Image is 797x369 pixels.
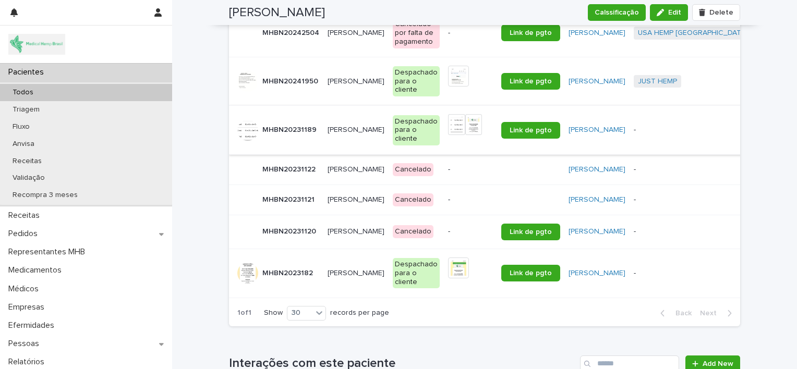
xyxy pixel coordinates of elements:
[393,163,433,176] div: Cancelado
[8,34,65,55] img: 4SJayOo8RSQX0lnsmxob
[634,165,765,174] p: -
[634,195,765,204] p: -
[393,193,433,206] div: Cancelado
[287,308,312,318] div: 30
[262,163,318,174] p: MHBN20231122
[448,29,493,38] p: -
[700,310,723,317] span: Next
[634,269,765,278] p: -
[510,269,552,277] span: Link de pgto
[595,7,639,18] span: Calssificação
[262,124,319,134] p: MHBN20231189
[328,225,387,236] p: Marcelo Luchiari
[448,227,493,236] p: -
[328,193,387,204] p: Marcelo Luchiari
[328,163,387,174] p: Marcelo Luchiari
[638,29,747,38] a: USA HEMP [GEOGRAPHIC_DATA]
[692,4,740,21] button: Delete
[262,225,318,236] p: MHBN20231120
[4,67,52,77] p: Pacientes
[4,211,48,220] p: Receitas
[262,27,321,38] p: MHBN20242504
[330,309,389,317] p: records per page
[4,229,46,239] p: Pedidos
[652,309,696,318] button: Back
[510,228,552,236] span: Link de pgto
[501,24,560,41] a: Link de pgto
[4,357,53,367] p: Relatórios
[328,124,387,134] p: Marcelo Luchiari
[703,360,733,367] span: Add New
[569,269,625,278] a: [PERSON_NAME]
[510,127,552,134] span: Link de pgto
[393,18,440,48] div: Cancelado por falta de pagamento
[262,75,320,86] p: MHBN20241950
[569,195,625,204] a: [PERSON_NAME]
[4,247,93,257] p: Representantes MHB
[4,284,47,294] p: Médicos
[668,9,681,16] span: Edit
[569,29,625,38] a: [PERSON_NAME]
[448,165,493,174] p: -
[393,66,440,96] div: Despachado para o cliente
[4,140,43,149] p: Anvisa
[4,122,38,131] p: Fluxo
[638,77,677,86] a: JUST HEMP
[634,126,765,134] p: -
[448,195,493,204] p: -
[510,78,552,85] span: Link de pgto
[4,191,86,200] p: Recompra 3 meses
[393,258,440,288] div: Despachado para o cliente
[229,300,260,326] p: 1 of 1
[588,4,646,21] button: Calssificação
[4,302,53,312] p: Empresas
[262,193,317,204] p: MHBN20231121
[709,9,733,16] span: Delete
[650,4,688,21] button: Edit
[696,309,740,318] button: Next
[264,309,283,317] p: Show
[510,29,552,36] span: Link de pgto
[262,267,315,278] p: MHBN2023182
[4,174,53,182] p: Validação
[569,77,625,86] a: [PERSON_NAME]
[634,227,765,236] p: -
[393,225,433,238] div: Cancelado
[4,105,48,114] p: Triagem
[569,227,625,236] a: [PERSON_NAME]
[4,88,42,97] p: Todos
[501,224,560,240] a: Link de pgto
[229,5,325,20] h2: [PERSON_NAME]
[501,73,560,90] a: Link de pgto
[669,310,692,317] span: Back
[569,165,625,174] a: [PERSON_NAME]
[4,339,47,349] p: Pessoas
[4,157,50,166] p: Receitas
[393,115,440,145] div: Despachado para o cliente
[501,265,560,281] a: Link de pgto
[4,265,70,275] p: Medicamentos
[328,75,387,86] p: Marcelo Luchiari
[4,321,63,330] p: Efermidades
[328,267,387,278] p: Marcelo Luchiari
[569,126,625,134] a: [PERSON_NAME]
[501,122,560,139] a: Link de pgto
[328,27,387,38] p: Marcelo Luchiari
